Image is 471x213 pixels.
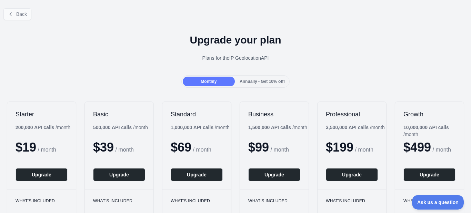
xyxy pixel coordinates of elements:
span: Annually - Get 10% off! [240,79,285,84]
h2: Growth [403,110,455,118]
h2: Business [248,110,300,118]
h2: Standard [171,110,223,118]
h2: Professional [326,110,378,118]
iframe: Toggle Customer Support [412,195,464,210]
span: Monthly [201,79,217,84]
